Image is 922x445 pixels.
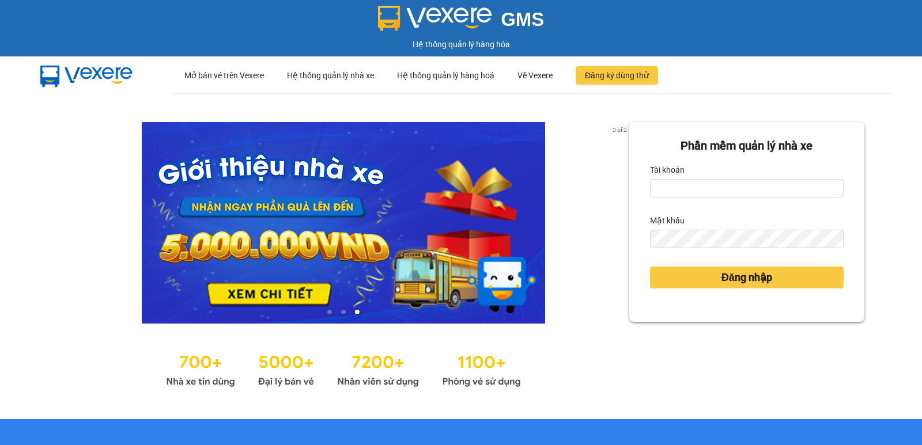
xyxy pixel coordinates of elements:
button: Đăng nhập [650,267,844,288]
div: Mở bán vé trên Vexere [184,57,264,94]
span: Đăng ký dùng thử [585,69,649,82]
input: Tài khoản [650,179,844,197]
img: logo 2 [378,6,492,31]
div: Hệ thống quản lý hàng hóa [3,38,919,51]
img: mbUUG5Q.png [29,56,144,94]
label: Mật khẩu [650,211,685,230]
div: Phần mềm quản lý nhà xe [650,137,844,155]
input: Mật khẩu [650,230,844,248]
img: Statistics.png [166,347,521,390]
button: previous slide / item [58,122,74,324]
span: GMS [501,9,544,30]
li: slide item 3 [355,310,360,314]
button: Đăng ký dùng thử [576,66,658,85]
span: Đăng nhập [721,269,772,286]
div: Hệ thống quản lý hàng hoá [397,57,494,94]
div: Hệ thống quản lý nhà xe [287,57,374,94]
button: next slide / item [613,122,629,324]
p: 3 of 3 [609,122,629,137]
a: GMS [378,17,545,26]
li: slide item 2 [341,310,346,314]
li: slide item 1 [327,310,332,314]
div: Về Vexere [517,57,553,94]
label: Tài khoản [650,161,685,179]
